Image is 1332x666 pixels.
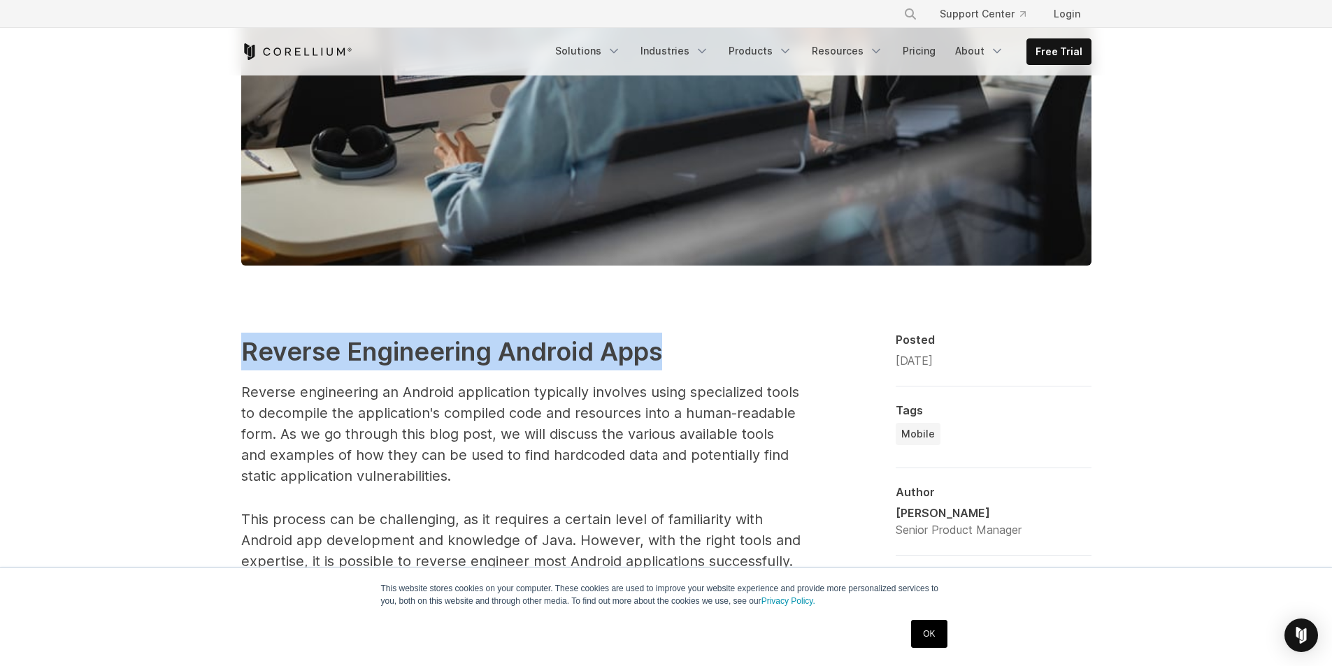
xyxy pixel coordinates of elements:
[894,38,944,64] a: Pricing
[896,521,1022,538] div: Senior Product Manager
[241,382,801,486] p: Reverse engineering an Android application typically involves using specialized tools to decompil...
[911,620,947,648] a: OK
[241,336,662,367] strong: Reverse Engineering Android Apps
[381,582,952,607] p: This website stores cookies on your computer. These cookies are used to improve your website expe...
[720,38,801,64] a: Products
[803,38,891,64] a: Resources
[887,1,1091,27] div: Navigation Menu
[1027,39,1091,64] a: Free Trial
[898,1,923,27] button: Search
[901,427,935,441] span: Mobile
[896,403,1091,417] div: Tags
[896,354,933,368] span: [DATE]
[761,596,815,606] a: Privacy Policy.
[947,38,1012,64] a: About
[241,43,352,60] a: Corellium Home
[1043,1,1091,27] a: Login
[1284,618,1318,652] div: Open Intercom Messenger
[241,509,801,572] p: This process can be challenging, as it requires a certain level of familiarity with Android app d...
[896,423,940,445] a: Mobile
[929,1,1037,27] a: Support Center
[896,333,1091,347] div: Posted
[632,38,717,64] a: Industries
[896,505,1022,521] div: [PERSON_NAME]
[896,485,1091,499] div: Author
[547,38,629,64] a: Solutions
[547,38,1091,65] div: Navigation Menu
